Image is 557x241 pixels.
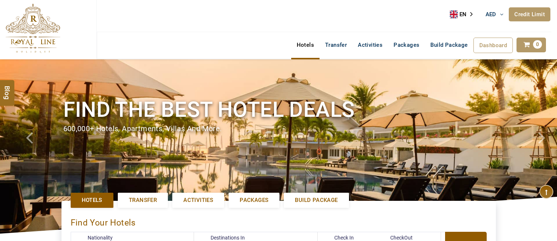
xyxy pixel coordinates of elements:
[183,196,213,204] span: Activities
[240,196,268,204] span: Packages
[425,38,473,52] a: Build Package
[450,9,478,20] a: EN
[533,40,542,49] span: 0
[6,3,60,53] img: The Royal Line Holidays
[388,38,425,52] a: Packages
[479,42,507,49] span: Dashboard
[63,96,494,123] h1: Find the best hotel deals
[517,38,546,52] a: 0
[320,38,352,52] a: Transfer
[63,123,494,134] div: 600,000+ hotels, apartments, villas and more.
[118,193,168,208] a: Transfer
[450,9,478,20] div: Language
[71,193,113,208] a: Hotels
[229,193,279,208] a: Packages
[71,210,487,232] div: Find Your Hotels
[291,38,320,52] a: Hotels
[295,196,338,204] span: Build Package
[450,9,478,20] aside: Language selected: English
[284,193,349,208] a: Build Package
[172,193,224,208] a: Activities
[352,38,388,52] a: Activities
[486,11,496,18] span: AED
[129,196,157,204] span: Transfer
[82,196,102,204] span: Hotels
[3,86,12,92] span: Blog
[509,7,550,21] a: Credit Limit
